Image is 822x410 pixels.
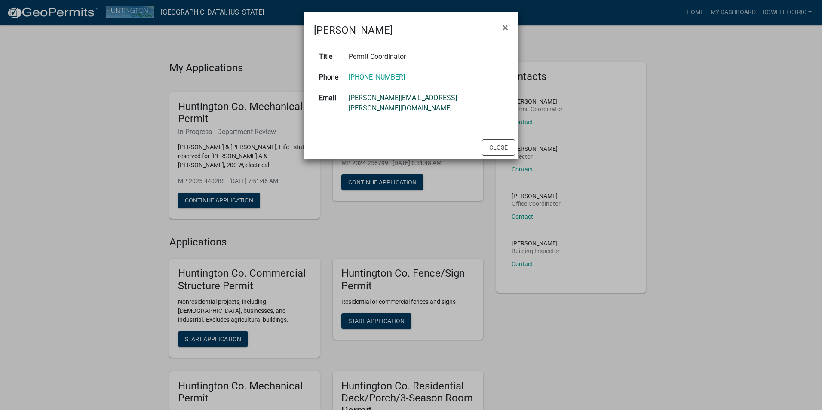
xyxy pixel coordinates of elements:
[496,15,515,40] button: Close
[349,73,405,81] a: [PHONE_NUMBER]
[482,139,515,156] button: Close
[314,88,344,119] th: Email
[349,94,457,112] a: [PERSON_NAME][EMAIL_ADDRESS][PERSON_NAME][DOMAIN_NAME]
[314,67,344,88] th: Phone
[344,46,508,67] td: Permit Coordinator
[503,21,508,34] span: ×
[314,22,393,38] h4: [PERSON_NAME]
[314,46,344,67] th: Title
